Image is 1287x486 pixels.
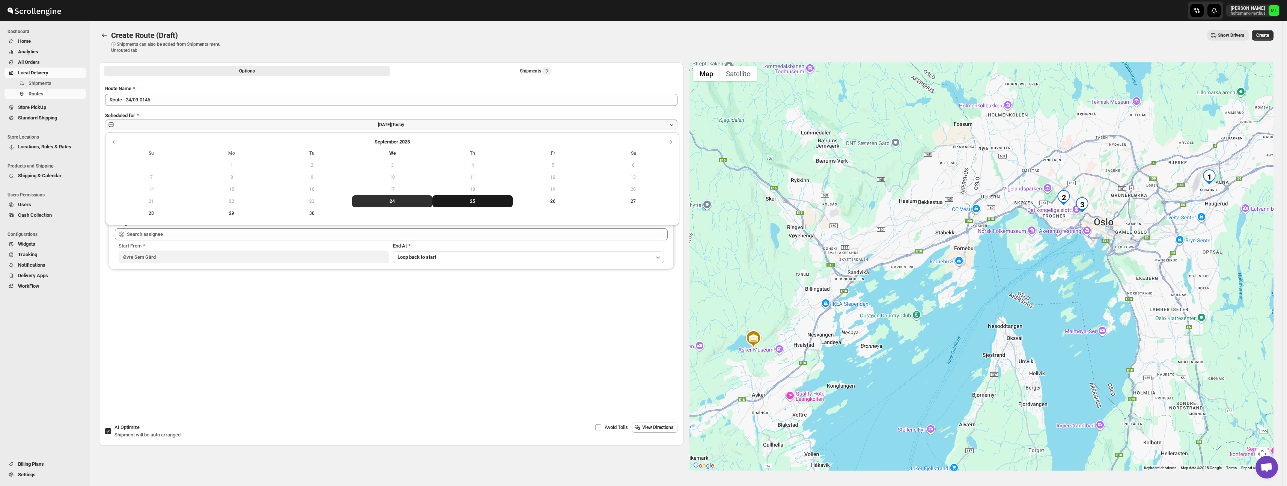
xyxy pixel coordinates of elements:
[1255,456,1278,478] div: Open chat
[1269,5,1279,16] span: Michael Lunga
[275,150,349,156] span: Tu
[435,174,510,180] span: 11
[18,461,44,467] span: Billing Plans
[8,192,86,198] span: Users Permissions
[664,137,675,147] button: Show next month, October 2025
[5,199,86,210] button: Users
[435,186,510,192] span: 18
[119,243,141,249] span: Start From
[18,472,36,477] span: Settings
[693,66,720,81] button: Show street map
[191,183,272,195] button: Monday September 15 2025
[1256,32,1269,38] span: Create
[632,422,678,433] button: View Directions
[432,195,513,207] button: Thursday September 25 2025
[18,212,52,218] span: Cash Collection
[18,202,31,207] span: Users
[111,195,191,207] button: Sunday September 21 2025
[1231,11,1266,16] p: holtsmark-mathus
[272,207,352,219] button: Tuesday September 30 2025
[272,183,352,195] button: Tuesday September 16 2025
[5,210,86,220] button: Cash Collection
[432,147,513,159] th: Thursday
[194,210,269,216] span: 29
[18,241,35,247] span: Widgets
[435,150,510,156] span: Th
[111,207,191,219] button: Sunday September 28 2025
[5,239,86,249] button: Widgets
[8,134,86,140] span: Store Locations
[355,198,429,204] span: 24
[1271,8,1277,13] text: ML
[5,89,86,99] button: Routes
[272,159,352,171] button: Tuesday September 2 2025
[114,210,188,216] span: 28
[1226,5,1280,17] button: User menu
[642,424,673,430] span: View Directions
[516,162,590,168] span: 5
[5,171,86,181] button: Shipping & Calendar
[1231,5,1266,11] p: [PERSON_NAME]
[194,150,269,156] span: Mo
[352,147,432,159] th: Wednesday
[1255,447,1270,462] button: Map camera controls
[1226,466,1237,470] a: Terms (opens in new tab)
[435,162,510,168] span: 4
[516,174,590,180] span: 12
[272,171,352,183] button: Tuesday September 9 2025
[105,113,135,118] span: Scheduled for
[99,30,110,41] button: Routes
[191,159,272,171] button: Monday September 1 2025
[275,210,349,216] span: 30
[593,195,673,207] button: Saturday September 27 2025
[114,424,140,430] span: AI Optimize
[1181,466,1222,470] span: Map data ©2025 Google
[194,186,269,192] span: 15
[18,262,45,268] span: Notifications
[111,41,229,53] p: ⓘ Shipments can also be added from Shipments menu Unrouted tab
[355,162,429,168] span: 3
[105,94,677,106] input: Eg: Bengaluru Route
[5,47,86,57] button: Analytics
[111,183,191,195] button: Sunday September 14 2025
[18,59,40,65] span: All Orders
[5,469,86,480] button: Settings
[5,142,86,152] button: Locations, Rules & Rates
[110,137,120,147] button: Show previous month, August 2025
[18,173,62,178] span: Shipping & Calendar
[1202,169,1217,184] div: 1
[275,186,349,192] span: 16
[596,186,670,192] span: 20
[352,195,432,207] button: Today Wednesday September 24 2025
[8,29,86,35] span: Dashboard
[355,150,429,156] span: We
[275,162,349,168] span: 2
[29,91,44,97] span: Routes
[432,159,513,171] button: Thursday September 4 2025
[352,171,432,183] button: Wednesday September 10 2025
[239,68,255,74] span: Options
[194,198,269,204] span: 22
[6,1,62,20] img: ScrollEngine
[596,150,670,156] span: Sa
[194,162,269,168] span: 1
[114,432,181,438] span: Shipment will be auto arranged
[392,66,679,76] button: Selected Shipments
[596,162,670,168] span: 6
[5,249,86,260] button: Tracking
[596,174,670,180] span: 13
[513,183,593,195] button: Friday September 19 2025
[5,260,86,270] button: Notifications
[378,122,392,127] span: [DATE] |
[432,171,513,183] button: Thursday September 11 2025
[111,171,191,183] button: Sunday September 7 2025
[1075,197,1090,212] div: 3
[127,228,668,240] input: Search assignee
[105,86,131,91] span: Route Name
[513,195,593,207] button: Friday September 26 2025
[18,283,39,289] span: WorkFlow
[596,198,670,204] span: 27
[18,115,57,121] span: Standard Shipping
[1241,466,1271,470] a: Report a map error
[432,183,513,195] button: Thursday September 18 2025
